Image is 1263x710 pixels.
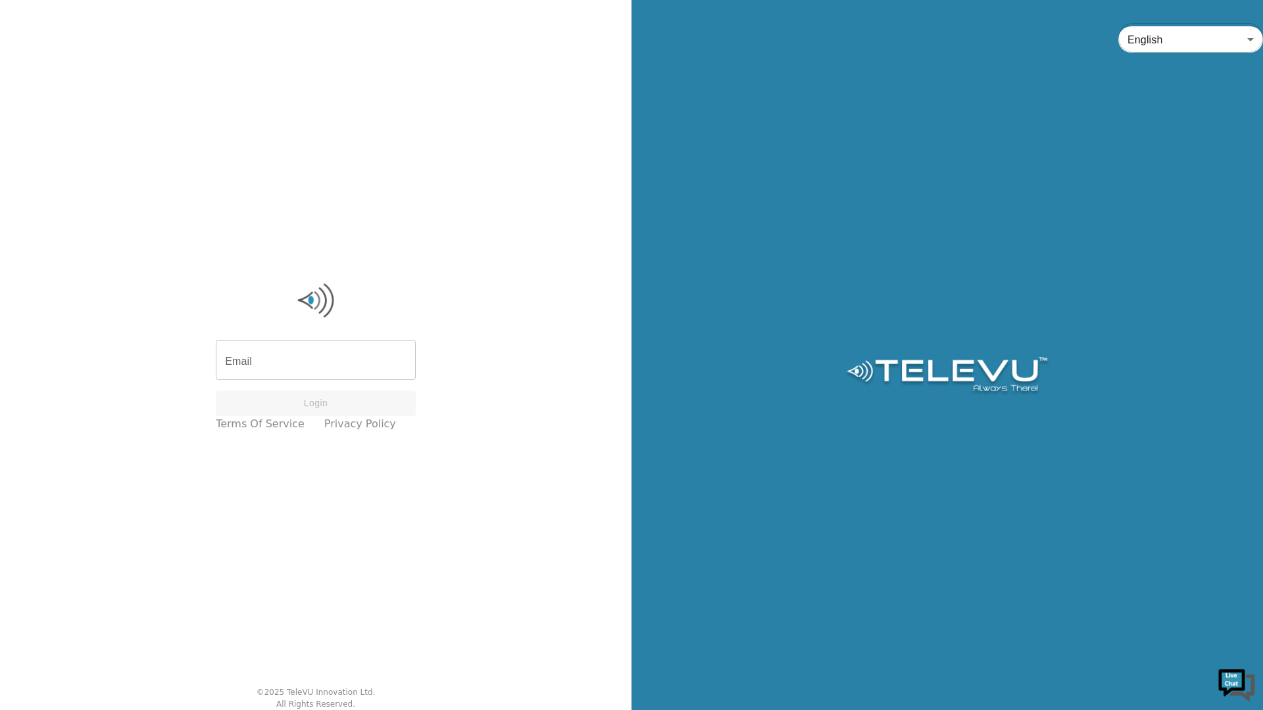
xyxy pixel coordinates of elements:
img: Logo [216,281,416,320]
img: Chat Widget [1217,664,1256,703]
div: All Rights Reserved. [276,698,355,710]
div: English [1118,21,1263,58]
a: Terms of Service [216,416,305,432]
a: Privacy Policy [324,416,396,432]
div: © 2025 TeleVU Innovation Ltd. [257,686,376,698]
img: Logo [845,357,1049,396]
